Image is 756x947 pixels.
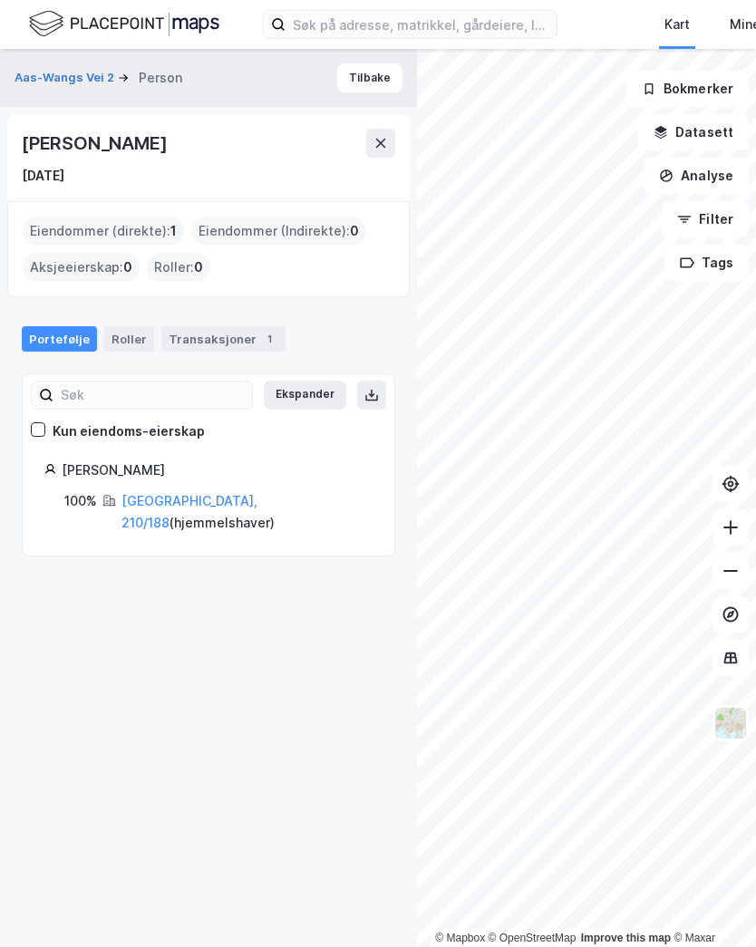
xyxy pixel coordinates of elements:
[121,493,257,530] a: [GEOGRAPHIC_DATA], 210/188
[161,326,286,352] div: Transaksjoner
[662,201,749,237] button: Filter
[64,490,97,512] div: 100%
[170,220,177,242] span: 1
[22,165,64,187] div: [DATE]
[23,217,184,246] div: Eiendommer (direkte) :
[337,63,402,92] button: Tilbake
[664,245,749,281] button: Tags
[139,67,182,89] div: Person
[665,860,756,947] iframe: Chat Widget
[581,932,671,944] a: Improve this map
[53,420,205,442] div: Kun eiendoms-eierskap
[29,8,219,40] img: logo.f888ab2527a4732fd821a326f86c7f29.svg
[22,129,170,158] div: [PERSON_NAME]
[22,326,97,352] div: Portefølje
[104,326,154,352] div: Roller
[123,256,132,278] span: 0
[665,860,756,947] div: Kontrollprogram for chat
[191,217,366,246] div: Eiendommer (Indirekte) :
[147,253,210,282] div: Roller :
[489,932,577,944] a: OpenStreetMap
[626,71,749,107] button: Bokmerker
[644,158,749,194] button: Analyse
[713,706,748,740] img: Z
[638,114,749,150] button: Datasett
[15,69,118,87] button: Aas-Wangs Vei 2
[121,490,373,534] div: ( hjemmelshaver )
[194,256,203,278] span: 0
[286,11,557,38] input: Søk på adresse, matrikkel, gårdeiere, leietakere eller personer
[350,220,359,242] span: 0
[664,14,690,35] div: Kart
[264,381,346,410] button: Ekspander
[62,459,373,481] div: [PERSON_NAME]
[435,932,485,944] a: Mapbox
[53,382,252,409] input: Søk
[260,330,278,348] div: 1
[23,253,140,282] div: Aksjeeierskap :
